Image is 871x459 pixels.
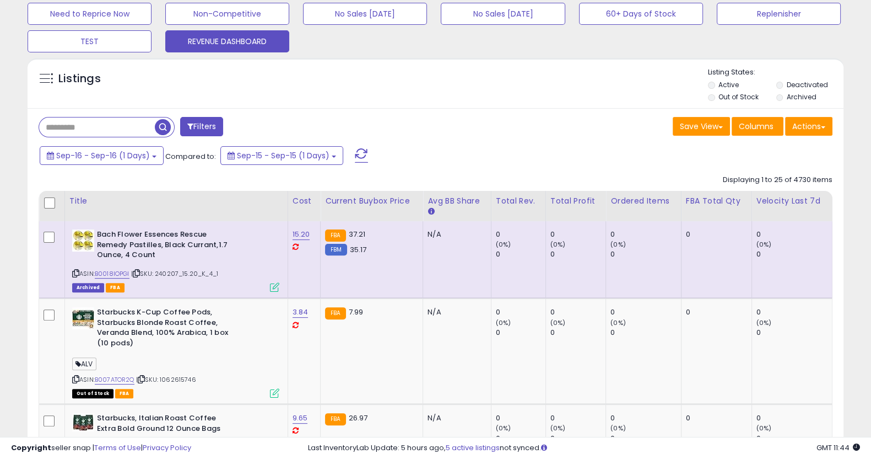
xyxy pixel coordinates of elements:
img: 51kVAJtCxuL._SL40_.jpg [72,307,94,329]
p: Listing States: [708,67,843,78]
div: Total Profit [550,195,601,207]
div: 0 [550,229,605,239]
div: 0 [686,229,743,239]
b: Starbucks K-Cup Coffee Pods, Starbucks Blonde Roast Coffee, Veranda Blend, 100% Arabica, 1 box (1... [97,307,231,351]
small: (0%) [756,240,772,249]
span: 2025-09-17 11:44 GMT [816,442,860,453]
span: ALV [72,357,96,370]
span: All listings that are currently out of stock and unavailable for purchase on Amazon [72,389,113,398]
button: Replenisher [717,3,841,25]
small: (0%) [610,424,626,433]
button: TEST [28,30,152,52]
button: No Sales [DATE] [303,3,427,25]
div: 0 [550,249,605,259]
small: (0%) [756,318,772,327]
div: Current Buybox Price [325,195,418,207]
span: Listings that have been deleted from Seller Central [72,283,104,292]
div: 0 [496,249,545,259]
small: (0%) [610,318,626,327]
label: Active [718,80,739,89]
button: 60+ Days of Stock [579,3,703,25]
div: Displaying 1 to 25 of 4730 items [723,175,832,185]
button: Sep-15 - Sep-15 (1 Days) [220,146,343,165]
div: 0 [610,413,681,423]
div: 0 [756,413,832,423]
div: Total Rev. [496,195,541,207]
div: 0 [610,328,681,338]
div: Ordered Items [610,195,677,207]
span: | SKU: 1062615746 [136,375,196,384]
div: 0 [550,413,605,423]
small: (0%) [496,240,511,249]
small: FBA [325,413,345,425]
div: N/A [428,307,482,317]
div: Last InventoryLab Update: 5 hours ago, not synced. [308,443,860,453]
span: Compared to: [165,151,216,162]
a: B0018IOPGI [95,269,129,279]
div: 0 [686,307,743,317]
div: 0 [610,229,681,239]
b: Bach Flower Essences Rescue Remedy Pastilles, Black Currant,1.7 Ounce, 4 Count [97,229,231,263]
button: Need to Reprice Now [28,3,152,25]
button: Actions [785,117,832,136]
button: Sep-16 - Sep-16 (1 Days) [40,146,164,165]
small: (0%) [496,318,511,327]
span: Sep-16 - Sep-16 (1 Days) [56,150,150,161]
small: FBA [325,307,345,319]
div: 0 [686,413,743,423]
span: FBA [106,283,125,292]
small: (0%) [610,240,626,249]
button: Columns [732,117,783,136]
div: Title [69,195,283,207]
label: Deactivated [786,80,827,89]
div: Avg BB Share [428,195,486,207]
div: ASIN: [72,229,279,291]
button: No Sales [DATE] [441,3,565,25]
a: B007ATOR2Q [95,375,134,385]
div: 0 [496,413,545,423]
small: FBA [325,229,345,242]
span: FBA [115,389,134,398]
div: 0 [550,307,605,317]
span: Columns [739,121,773,132]
div: N/A [428,229,482,239]
span: | SKU: 240207_15.20_K_4_1 [131,269,218,278]
div: 0 [496,229,545,239]
div: seller snap | | [11,443,191,453]
img: 51HgZE8uUYL._SL40_.jpg [72,413,94,431]
a: 5 active listings [446,442,500,453]
b: Starbucks, Italian Roast Coffee Extra Bold Ground 12 Ounce Bags [97,413,231,436]
div: 0 [756,249,832,259]
small: (0%) [550,318,566,327]
div: 0 [610,249,681,259]
div: 0 [496,328,545,338]
img: 51Lw0recp-L._SL40_.jpg [72,229,94,252]
button: REVENUE DASHBOARD [165,30,289,52]
button: Save View [673,117,730,136]
a: 3.84 [293,307,309,318]
div: N/A [428,413,482,423]
a: 9.65 [293,413,308,424]
label: Archived [786,92,816,102]
span: 7.99 [349,307,364,317]
a: Privacy Policy [143,442,191,453]
span: Sep-15 - Sep-15 (1 Days) [237,150,329,161]
strong: Copyright [11,442,51,453]
div: 0 [756,229,832,239]
button: Filters [180,117,223,136]
a: 15.20 [293,229,310,240]
div: 0 [756,307,832,317]
div: 0 [610,307,681,317]
button: Non-Competitive [165,3,289,25]
div: 0 [550,328,605,338]
span: 26.97 [349,413,368,423]
small: (0%) [496,424,511,433]
div: Cost [293,195,316,207]
div: ASIN: [72,307,279,397]
div: 0 [496,307,545,317]
h5: Listings [58,71,101,87]
small: Avg BB Share. [428,207,434,217]
div: FBA Total Qty [686,195,747,207]
small: (0%) [550,424,566,433]
a: Terms of Use [94,442,141,453]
